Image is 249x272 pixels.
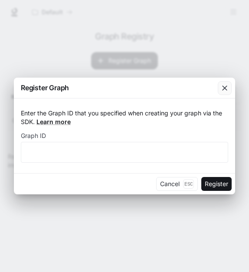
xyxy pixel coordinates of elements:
[201,177,232,191] button: Register
[156,177,198,191] button: CancelEsc
[21,133,46,139] p: Graph ID
[21,82,69,93] p: Register Graph
[21,109,228,126] p: Enter the Graph ID that you specified when creating your graph via the SDK.
[183,179,194,189] p: Esc
[36,118,71,125] a: Learn more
